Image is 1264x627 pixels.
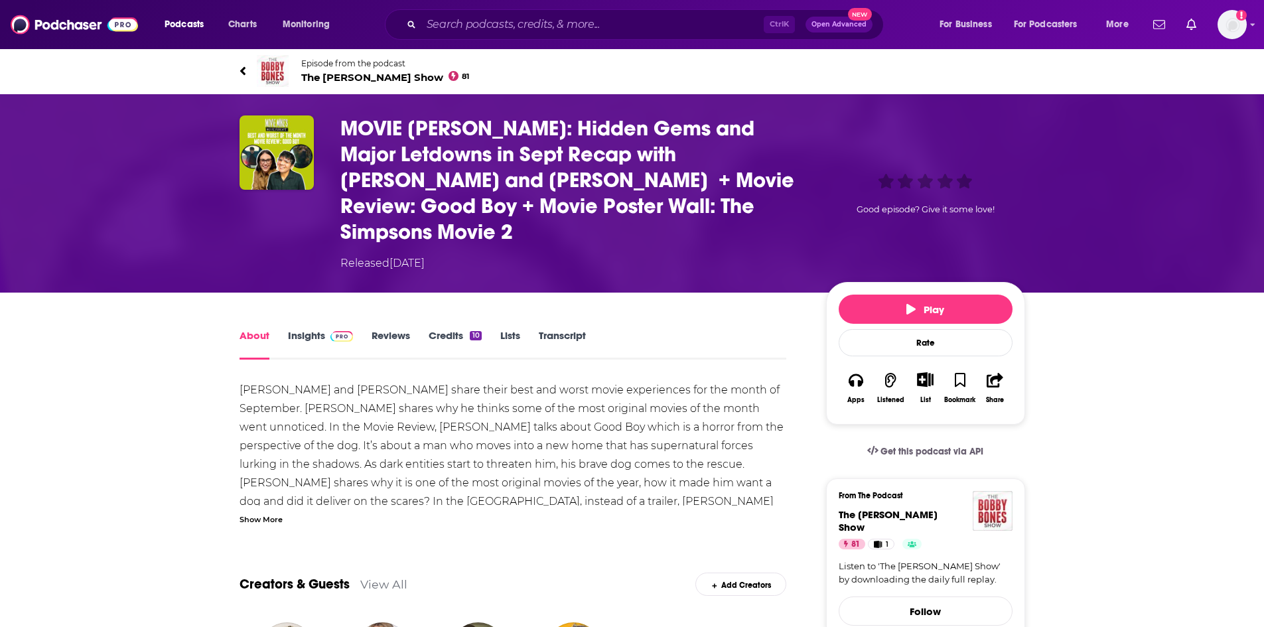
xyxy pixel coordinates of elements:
div: Search podcasts, credits, & more... [397,9,896,40]
img: MOVIE MIKE: Hidden Gems and Major Letdowns in Sept Recap with Mike and Kelsey + Movie Review: Goo... [240,115,314,190]
h1: MOVIE MIKE: Hidden Gems and Major Letdowns in Sept Recap with Mike and Kelsey + Movie Review: Goo... [340,115,805,245]
span: Podcasts [165,15,204,34]
span: 81 [851,538,860,551]
button: open menu [273,14,347,35]
span: The [PERSON_NAME] Show [301,71,470,84]
a: Transcript [539,329,586,360]
input: Search podcasts, credits, & more... [421,14,764,35]
img: The Bobby Bones Show [257,55,289,87]
img: User Profile [1218,10,1247,39]
a: 1 [868,539,894,549]
button: open menu [930,14,1009,35]
span: Good episode? Give it some love! [857,204,995,214]
a: Get this podcast via API [857,435,995,468]
img: The Bobby Bones Show [973,491,1013,531]
button: Show profile menu [1218,10,1247,39]
div: Released [DATE] [340,255,425,271]
a: The Bobby Bones Show [839,508,938,533]
img: Podchaser Pro [330,331,354,342]
button: open menu [1005,14,1097,35]
button: Share [977,364,1012,412]
span: Play [906,303,944,316]
button: Show More Button [912,372,939,387]
a: Reviews [372,329,410,360]
a: Creators & Guests [240,576,350,592]
button: open menu [1097,14,1145,35]
div: Apps [847,396,865,404]
button: Bookmark [943,364,977,412]
span: The [PERSON_NAME] Show [839,508,938,533]
svg: Add a profile image [1236,10,1247,21]
a: Listen to 'The [PERSON_NAME] Show' by downloading the daily full replay. [839,560,1013,586]
a: Credits10 [429,329,481,360]
div: Rate [839,329,1013,356]
button: open menu [155,14,221,35]
div: Show More ButtonList [908,364,942,412]
a: Show notifications dropdown [1148,13,1170,36]
h3: From The Podcast [839,491,1002,500]
button: Open AdvancedNew [806,17,873,33]
span: Monitoring [283,15,330,34]
span: Logged in as WesBurdett [1218,10,1247,39]
button: Follow [839,596,1013,626]
div: Add Creators [695,573,786,596]
a: InsightsPodchaser Pro [288,329,354,360]
span: For Business [940,15,992,34]
a: Lists [500,329,520,360]
a: About [240,329,269,360]
span: New [848,8,872,21]
a: View All [360,577,407,591]
div: Bookmark [944,396,975,404]
div: List [920,395,931,404]
button: Apps [839,364,873,412]
div: Listened [877,396,904,404]
span: More [1106,15,1129,34]
a: Show notifications dropdown [1181,13,1202,36]
button: Listened [873,364,908,412]
img: Podchaser - Follow, Share and Rate Podcasts [11,12,138,37]
a: Charts [220,14,265,35]
span: Ctrl K [764,16,795,33]
span: 81 [462,74,469,80]
span: Open Advanced [811,21,867,28]
span: 1 [886,538,888,551]
a: 81 [839,539,865,549]
button: Play [839,295,1013,324]
span: Get this podcast via API [880,446,983,457]
span: Charts [228,15,257,34]
div: Share [986,396,1004,404]
div: 10 [470,331,481,340]
span: For Podcasters [1014,15,1078,34]
span: Episode from the podcast [301,58,470,68]
a: The Bobby Bones ShowEpisode from the podcastThe [PERSON_NAME] Show81 [240,55,1025,87]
